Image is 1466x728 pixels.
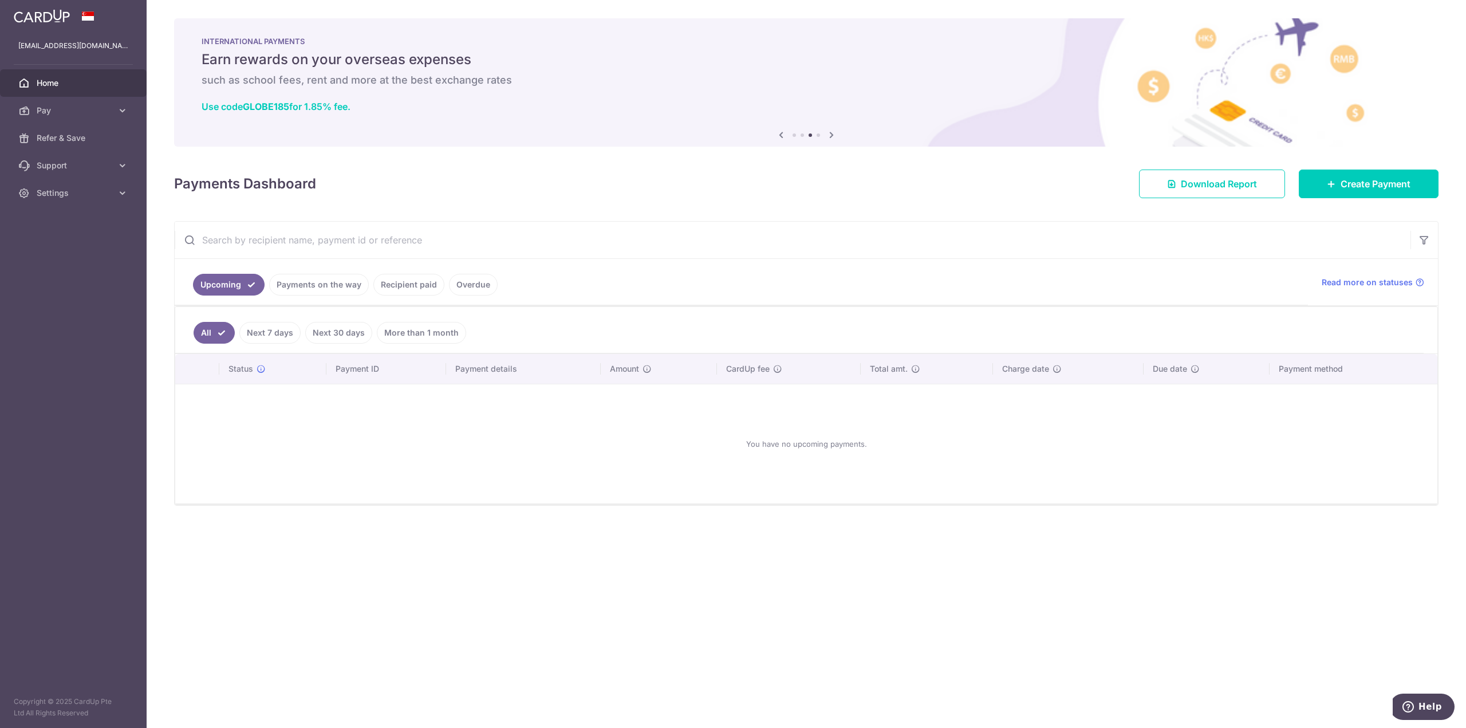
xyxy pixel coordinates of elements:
[1341,177,1410,191] span: Create Payment
[326,354,446,384] th: Payment ID
[610,363,639,375] span: Amount
[1299,170,1439,198] a: Create Payment
[37,132,112,144] span: Refer & Save
[228,363,253,375] span: Status
[1153,363,1187,375] span: Due date
[189,393,1424,494] div: You have no upcoming payments.
[1393,694,1455,722] iframe: Opens a widget where you can find more information
[194,322,235,344] a: All
[202,50,1411,69] h5: Earn rewards on your overseas expenses
[239,322,301,344] a: Next 7 days
[243,101,289,112] b: GLOBE185
[37,105,112,116] span: Pay
[202,101,350,112] a: Use codeGLOBE185for 1.85% fee.
[174,18,1439,147] img: International Payment Banner
[1002,363,1049,375] span: Charge date
[377,322,466,344] a: More than 1 month
[1181,177,1257,191] span: Download Report
[174,174,316,194] h4: Payments Dashboard
[1139,170,1285,198] a: Download Report
[1322,277,1424,288] a: Read more on statuses
[373,274,444,296] a: Recipient paid
[446,354,601,384] th: Payment details
[202,73,1411,87] h6: such as school fees, rent and more at the best exchange rates
[37,187,112,199] span: Settings
[305,322,372,344] a: Next 30 days
[269,274,369,296] a: Payments on the way
[18,40,128,52] p: [EMAIL_ADDRESS][DOMAIN_NAME]
[14,9,70,23] img: CardUp
[1270,354,1437,384] th: Payment method
[37,160,112,171] span: Support
[449,274,498,296] a: Overdue
[726,363,770,375] span: CardUp fee
[1322,277,1413,288] span: Read more on statuses
[870,363,908,375] span: Total amt.
[193,274,265,296] a: Upcoming
[37,77,112,89] span: Home
[202,37,1411,46] p: INTERNATIONAL PAYMENTS
[175,222,1410,258] input: Search by recipient name, payment id or reference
